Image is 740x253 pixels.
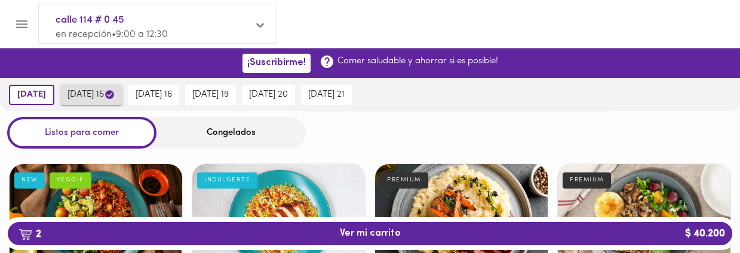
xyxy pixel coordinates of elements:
[128,85,179,105] button: [DATE] 16
[197,172,257,188] div: INDULGENTE
[249,90,288,100] span: [DATE] 20
[156,117,306,149] div: Congelados
[301,85,352,105] button: [DATE] 21
[192,90,229,100] span: [DATE] 19
[242,85,295,105] button: [DATE] 20
[563,172,611,188] div: PREMIUM
[7,10,36,39] button: Menu
[9,85,54,105] button: [DATE]
[67,89,115,100] span: [DATE] 15
[17,90,46,100] span: [DATE]
[247,57,306,69] span: ¡Suscribirme!
[337,55,498,67] p: Comer saludable y ahorrar si es posible!
[14,172,45,188] div: NEW
[11,226,48,242] b: 2
[56,13,248,28] span: calle 114 # 0 45
[380,172,428,188] div: PREMIUM
[242,54,311,72] button: ¡Suscribirme!
[671,184,728,241] iframe: Messagebird Livechat Widget
[7,117,156,149] div: Listos para comer
[308,90,345,100] span: [DATE] 21
[60,84,122,105] button: [DATE] 15
[19,229,32,240] img: cart.png
[50,172,91,188] div: VEGGIE
[340,228,401,239] span: Ver mi carrito
[56,30,168,39] span: en recepción • 9:00 a 12:30
[185,85,236,105] button: [DATE] 19
[136,90,172,100] span: [DATE] 16
[8,222,732,245] button: 2Ver mi carrito$ 40.200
